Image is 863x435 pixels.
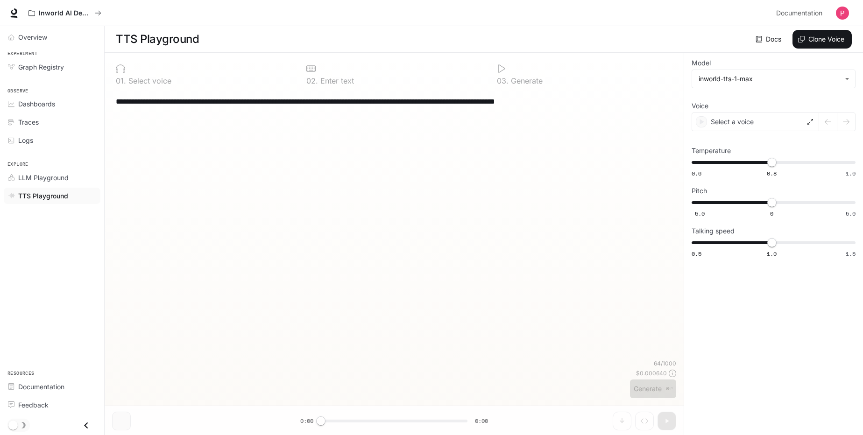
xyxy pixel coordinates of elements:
[318,77,354,84] p: Enter text
[767,250,777,258] span: 1.0
[4,59,100,75] a: Graph Registry
[4,132,100,148] a: Logs
[4,29,100,45] a: Overview
[767,169,777,177] span: 0.8
[699,74,840,84] div: inworld-tts-1-max
[754,30,785,49] a: Docs
[692,70,855,88] div: inworld-tts-1-max
[24,4,106,22] button: All workspaces
[846,210,856,217] span: 5.0
[8,420,18,430] span: Dark mode toggle
[18,382,64,392] span: Documentation
[692,103,708,109] p: Voice
[18,135,33,145] span: Logs
[846,250,856,258] span: 1.5
[692,147,731,154] p: Temperature
[4,379,100,395] a: Documentation
[692,250,701,258] span: 0.5
[306,77,318,84] p: 0 2 .
[39,9,91,17] p: Inworld AI Demos
[509,77,543,84] p: Generate
[497,77,509,84] p: 0 3 .
[4,397,100,413] a: Feedback
[116,30,199,49] h1: TTS Playground
[692,210,705,217] span: -5.0
[770,210,773,217] span: 0
[772,4,829,22] a: Documentation
[18,99,55,109] span: Dashboards
[126,77,171,84] p: Select voice
[836,7,849,20] img: User avatar
[692,188,707,194] p: Pitch
[833,4,852,22] button: User avatar
[636,369,667,377] p: $ 0.000640
[18,173,69,182] span: LLM Playground
[792,30,852,49] button: Clone Voice
[711,117,754,126] p: Select a voice
[116,77,126,84] p: 0 1 .
[4,169,100,186] a: LLM Playground
[4,96,100,112] a: Dashboards
[692,169,701,177] span: 0.6
[18,62,64,72] span: Graph Registry
[846,169,856,177] span: 1.0
[18,191,68,201] span: TTS Playground
[776,7,822,19] span: Documentation
[692,60,711,66] p: Model
[692,228,735,234] p: Talking speed
[4,188,100,204] a: TTS Playground
[18,400,49,410] span: Feedback
[18,117,39,127] span: Traces
[76,416,97,435] button: Close drawer
[4,114,100,130] a: Traces
[18,32,47,42] span: Overview
[654,359,676,367] p: 64 / 1000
